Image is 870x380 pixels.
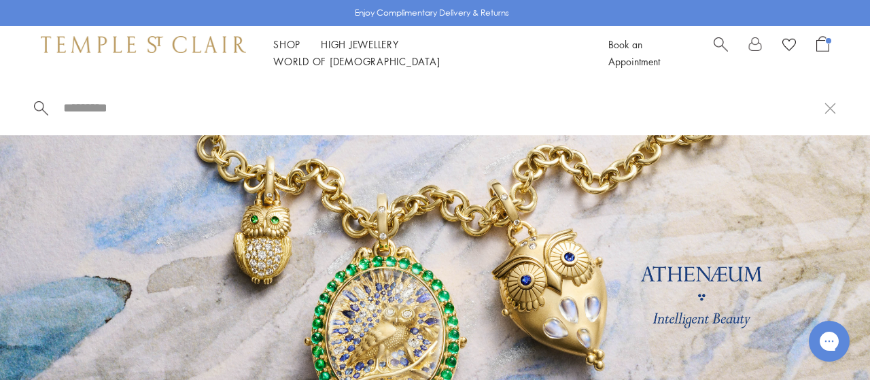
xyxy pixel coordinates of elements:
a: High JewelleryHigh Jewellery [321,37,399,51]
iframe: Gorgias live chat messenger [802,316,856,366]
a: Book an Appointment [608,37,660,68]
a: View Wishlist [782,36,796,56]
a: Search [714,36,728,70]
img: Temple St. Clair [41,36,246,52]
a: Open Shopping Bag [816,36,829,70]
a: World of [DEMOGRAPHIC_DATA]World of [DEMOGRAPHIC_DATA] [273,54,440,68]
a: ShopShop [273,37,300,51]
nav: Main navigation [273,36,578,70]
p: Enjoy Complimentary Delivery & Returns [355,6,509,20]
